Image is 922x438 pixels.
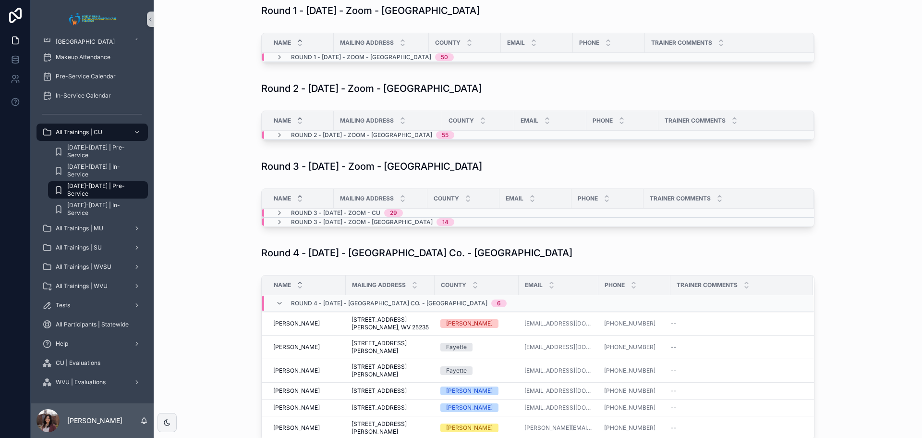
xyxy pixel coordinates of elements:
span: All Trainings | WVSU [56,263,111,271]
a: [EMAIL_ADDRESS][DOMAIN_NAME] [524,387,593,395]
a: [PHONE_NUMBER] [604,343,655,351]
span: Name [274,195,291,202]
span: -- [671,404,677,412]
span: [STREET_ADDRESS] [352,387,407,395]
span: Trainer Comments [650,195,711,202]
a: [DATE]-[DATE] | In-Service [48,162,148,179]
span: Trainer Comments [665,117,726,125]
a: [PHONE_NUMBER] [604,367,655,375]
a: All Trainings | WVU [36,277,148,295]
div: 50 [441,53,448,61]
a: CU | Evaluations [36,354,148,372]
span: Phone [605,281,625,289]
span: Mailing Address [340,195,394,202]
a: [EMAIL_ADDRESS][DOMAIN_NAME] [524,404,593,412]
span: [STREET_ADDRESS] [PERSON_NAME], WV 25235 [352,316,429,331]
a: [PERSON_NAME] [440,387,513,395]
span: Phone [579,39,599,47]
span: Name [274,39,291,47]
span: [DATE]-[DATE] | In-Service [67,201,138,217]
span: Pre-Service Calendar [56,73,116,80]
span: [PERSON_NAME] [273,424,320,432]
span: County [449,117,474,125]
a: [PHONE_NUMBER] [604,404,655,412]
a: [STREET_ADDRESS][PERSON_NAME] [352,420,429,436]
span: -- [671,320,677,327]
a: Fayette [440,343,513,351]
div: scrollable content [31,38,154,403]
a: [EMAIL_ADDRESS][DOMAIN_NAME] [524,367,593,375]
a: [PHONE_NUMBER] [604,320,655,327]
div: 55 [442,131,449,139]
span: [DATE]-[DATE] | In-Service [67,163,138,178]
span: -- [671,387,677,395]
span: Name [274,281,291,289]
span: Makeup Attendance [56,53,110,61]
span: Round 2 - [DATE] - Zoom - [GEOGRAPHIC_DATA] [291,131,432,139]
a: [PERSON_NAME] [273,343,340,351]
span: County [434,195,459,202]
a: [STREET_ADDRESS] [352,387,429,395]
span: -- [671,367,677,375]
span: [STREET_ADDRESS][PERSON_NAME] [352,339,429,355]
a: All Trainings | SU [36,239,148,256]
a: [DATE]-[DATE] | Pre-Service [48,143,148,160]
span: Phone [578,195,598,202]
span: Mailing Address [352,281,406,289]
p: [PERSON_NAME] [67,416,122,425]
span: Email [521,117,538,125]
a: [PHONE_NUMBER] [604,424,665,432]
a: Tests [36,297,148,314]
span: Trainer Comments [651,39,712,47]
span: [PERSON_NAME] [273,404,320,412]
a: [PHONE_NUMBER] [604,343,665,351]
span: Round 3 - [DATE] - Zoom - CU [291,209,380,217]
span: -- [671,424,677,432]
span: Trainer Comments [677,281,738,289]
a: [PERSON_NAME] [273,404,340,412]
h1: Round 1 - [DATE] - Zoom - [GEOGRAPHIC_DATA] [261,4,480,17]
span: Mailing Address [340,117,394,125]
a: -- [671,424,801,432]
a: [DATE]-[DATE] | In-Service [48,200,148,218]
span: [STREET_ADDRESS] [352,404,407,412]
span: Phone [593,117,613,125]
div: Fayette [446,366,467,375]
span: WVU | Evaluations [56,378,106,386]
a: -- [671,367,801,375]
a: [PHONE_NUMBER] [604,387,655,395]
span: -- [671,343,677,351]
a: [PERSON_NAME] [440,319,513,328]
a: [PHONE_NUMBER] [604,320,665,327]
a: [PERSON_NAME] [273,387,340,395]
a: [DATE]-[DATE] | Pre-Service [48,181,148,199]
img: App logo [66,12,119,27]
div: [PERSON_NAME] [446,424,493,432]
span: Email [525,281,543,289]
a: [PHONE_NUMBER] [604,404,665,412]
span: Help [56,340,68,348]
span: [PERSON_NAME] [273,367,320,375]
a: All Trainings | MU [36,220,148,237]
div: [PERSON_NAME] [446,319,493,328]
a: [STREET_ADDRESS][PERSON_NAME] [352,363,429,378]
a: Pre-Service Calendar [36,68,148,85]
div: 14 [442,218,449,226]
span: CU | Evaluations [56,359,100,367]
span: In-Service Calendar [56,92,111,100]
span: Tests [56,301,70,309]
a: [PHONE_NUMBER] [604,387,665,395]
a: [PHONE_NUMBER] [604,367,665,375]
a: [PERSON_NAME][EMAIL_ADDRESS][DOMAIN_NAME] [524,424,593,432]
span: Round 4 - [DATE] - [GEOGRAPHIC_DATA] Co. - [GEOGRAPHIC_DATA] [291,300,487,307]
a: Fayette [440,366,513,375]
span: Round 1 - [DATE] - Zoom - [GEOGRAPHIC_DATA] [291,53,431,61]
span: [PERSON_NAME] [273,343,320,351]
a: All Trainings | CU [36,124,148,141]
a: [PERSON_NAME] [273,367,340,375]
span: [DATE]-[DATE] | Pre-Service [67,182,138,198]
